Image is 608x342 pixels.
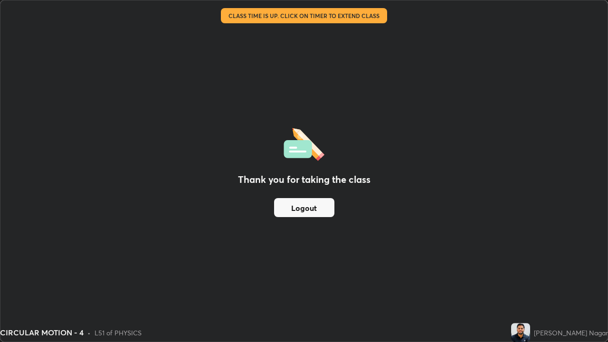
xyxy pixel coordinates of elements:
img: 9f4007268c7146d6abf57a08412929d2.jpg [511,323,530,342]
div: [PERSON_NAME] Nagar [534,328,608,338]
h2: Thank you for taking the class [238,172,370,187]
div: • [87,328,91,338]
button: Logout [274,198,334,217]
img: offlineFeedback.1438e8b3.svg [284,125,324,161]
div: L51 of PHYSICS [95,328,142,338]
